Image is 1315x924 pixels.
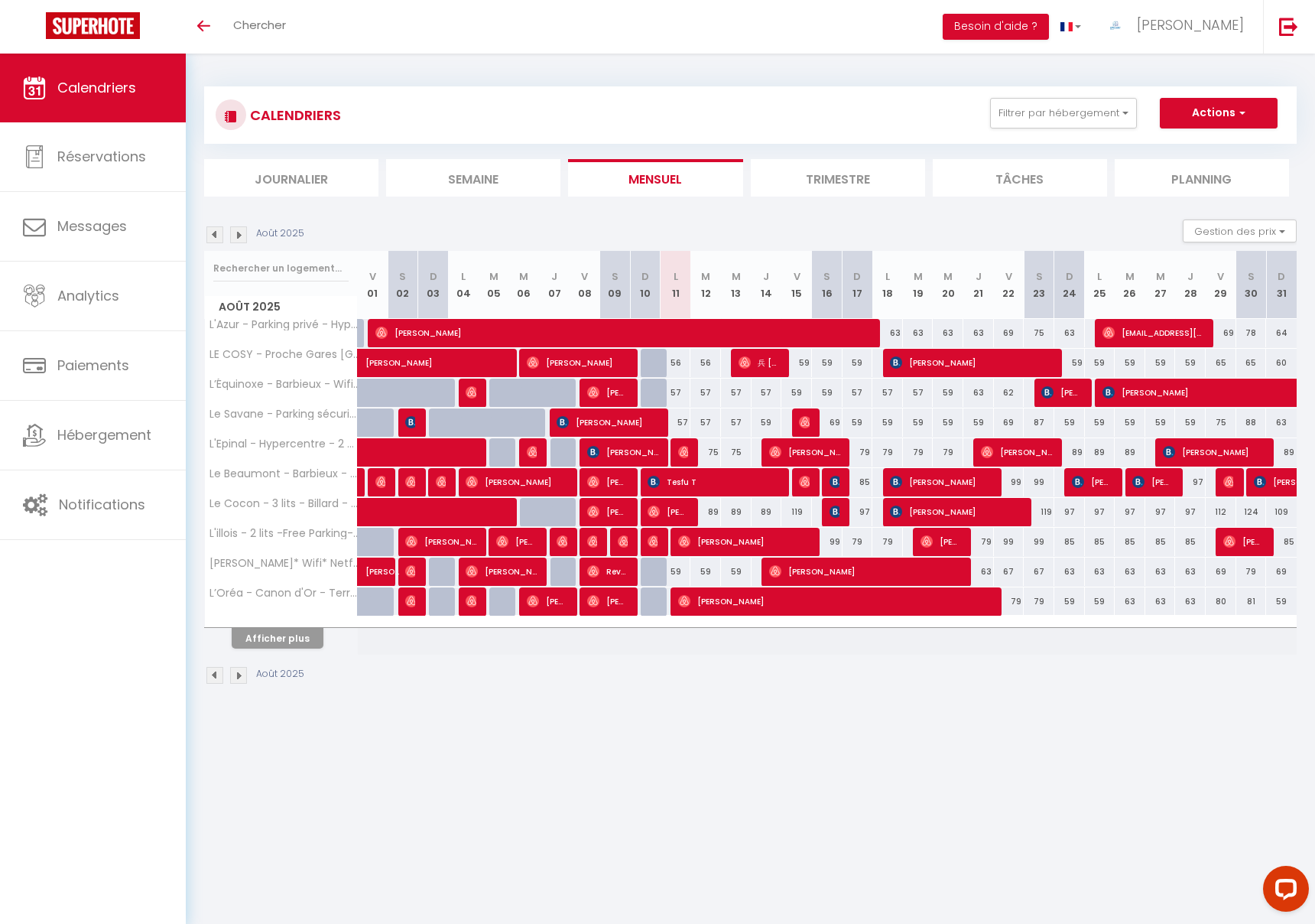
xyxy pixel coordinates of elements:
[213,255,349,282] input: Rechercher un logement...
[690,379,721,407] div: 57
[358,468,365,497] a: [PERSON_NAME]
[994,528,1024,556] div: 99
[963,528,994,556] div: 79
[1175,251,1206,319] th: 28
[358,558,388,587] a: [PERSON_NAME]
[1266,438,1297,467] div: 89
[994,408,1024,437] div: 69
[823,269,830,284] abbr: S
[1175,408,1206,437] div: 59
[843,379,873,407] div: 57
[365,340,541,369] span: [PERSON_NAME]
[903,319,933,347] div: 63
[781,349,812,377] div: 59
[1054,587,1085,616] div: 59
[674,269,678,284] abbr: L
[630,251,661,319] th: 10
[1206,498,1236,526] div: 112
[1206,349,1236,377] div: 65
[794,269,800,284] abbr: V
[1183,220,1297,242] button: Gestion des prix
[587,527,597,556] span: [PERSON_NAME]
[1145,587,1176,616] div: 63
[466,467,567,496] span: [PERSON_NAME]
[57,425,151,444] span: Hébergement
[207,468,360,480] span: Le Beaumont - Barbieux - 3 lits - Parking + Terrasse
[375,467,385,496] span: [PERSON_NAME]
[1115,159,1289,197] li: Planning
[1024,498,1054,526] div: 119
[781,498,812,526] div: 119
[1085,587,1115,616] div: 59
[1085,251,1115,319] th: 25
[1085,498,1115,526] div: 97
[843,251,873,319] th: 17
[661,379,691,407] div: 57
[519,269,528,284] abbr: M
[830,497,839,526] span: [PERSON_NAME]
[207,528,360,539] span: L'illois - 2 lits -Free Parking- [GEOGRAPHIC_DATA] -[GEOGRAPHIC_DATA]
[661,558,691,586] div: 59
[388,251,418,319] th: 02
[587,497,628,526] span: [PERSON_NAME]
[721,438,752,467] div: 75
[1024,587,1054,616] div: 79
[358,251,388,319] th: 01
[914,269,923,284] abbr: M
[399,269,406,284] abbr: S
[963,379,994,407] div: 63
[1217,269,1224,284] abbr: V
[721,379,752,407] div: 57
[1175,558,1206,586] div: 63
[872,438,903,467] div: 79
[1054,528,1085,556] div: 85
[1036,269,1043,284] abbr: S
[933,438,963,467] div: 79
[1085,408,1115,437] div: 59
[365,549,401,578] span: [PERSON_NAME]
[57,78,136,97] span: Calendriers
[981,438,1052,467] span: [PERSON_NAME]
[903,408,933,437] div: 59
[1266,319,1297,347] div: 64
[812,251,843,319] th: 16
[489,269,498,284] abbr: M
[207,349,360,360] span: LE COSY - Proche Gares [GEOGRAPHIC_DATA] Gratuit - Wifi - Netflix
[1145,498,1176,526] div: 97
[1175,587,1206,616] div: 63
[933,408,963,437] div: 59
[843,498,873,526] div: 97
[256,226,304,241] p: Août 2025
[568,159,742,197] li: Mensuel
[466,378,476,407] span: [PERSON_NAME]
[1102,318,1204,347] span: [EMAIL_ADDRESS][DOMAIN_NAME] Trombert
[1266,349,1297,377] div: 60
[1085,438,1115,467] div: 89
[721,408,752,437] div: 57
[1115,498,1145,526] div: 97
[890,348,1053,377] span: [PERSON_NAME]
[1266,408,1297,437] div: 63
[1132,467,1173,496] span: [PERSON_NAME]
[587,587,628,616] span: [PERSON_NAME]
[690,498,721,526] div: 89
[1175,528,1206,556] div: 85
[1115,528,1145,556] div: 85
[963,251,994,319] th: 21
[812,349,843,377] div: 59
[799,408,809,437] span: [PERSON_NAME]
[1054,251,1085,319] th: 24
[933,379,963,407] div: 59
[57,286,119,305] span: Analytics
[57,216,127,236] span: Messages
[678,587,994,616] span: [PERSON_NAME]
[781,251,812,319] th: 15
[690,251,721,319] th: 12
[358,349,388,378] a: [PERSON_NAME]
[1175,349,1206,377] div: 59
[1145,349,1176,377] div: 59
[1236,319,1267,347] div: 78
[405,467,415,496] span: [PERSON_NAME]
[769,438,840,467] span: [PERSON_NAME]
[1005,269,1012,284] abbr: V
